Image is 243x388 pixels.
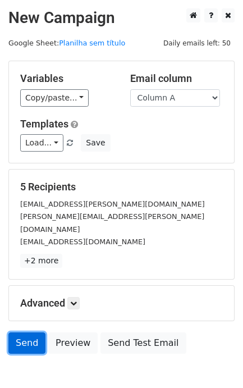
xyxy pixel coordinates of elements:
[48,332,98,354] a: Preview
[159,39,235,47] a: Daily emails left: 50
[81,134,110,152] button: Save
[20,118,68,130] a: Templates
[20,254,62,268] a: +2 more
[8,39,125,47] small: Google Sheet:
[20,297,223,309] h5: Advanced
[20,181,223,193] h5: 5 Recipients
[8,332,45,354] a: Send
[100,332,186,354] a: Send Test Email
[187,334,243,388] div: Widget de chat
[20,134,63,152] a: Load...
[187,334,243,388] iframe: Chat Widget
[8,8,235,28] h2: New Campaign
[20,89,89,107] a: Copy/paste...
[20,72,113,85] h5: Variables
[130,72,223,85] h5: Email column
[59,39,125,47] a: Planilha sem título
[20,238,145,246] small: [EMAIL_ADDRESS][DOMAIN_NAME]
[20,200,205,208] small: [EMAIL_ADDRESS][PERSON_NAME][DOMAIN_NAME]
[20,212,204,234] small: [PERSON_NAME][EMAIL_ADDRESS][PERSON_NAME][DOMAIN_NAME]
[159,37,235,49] span: Daily emails left: 50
